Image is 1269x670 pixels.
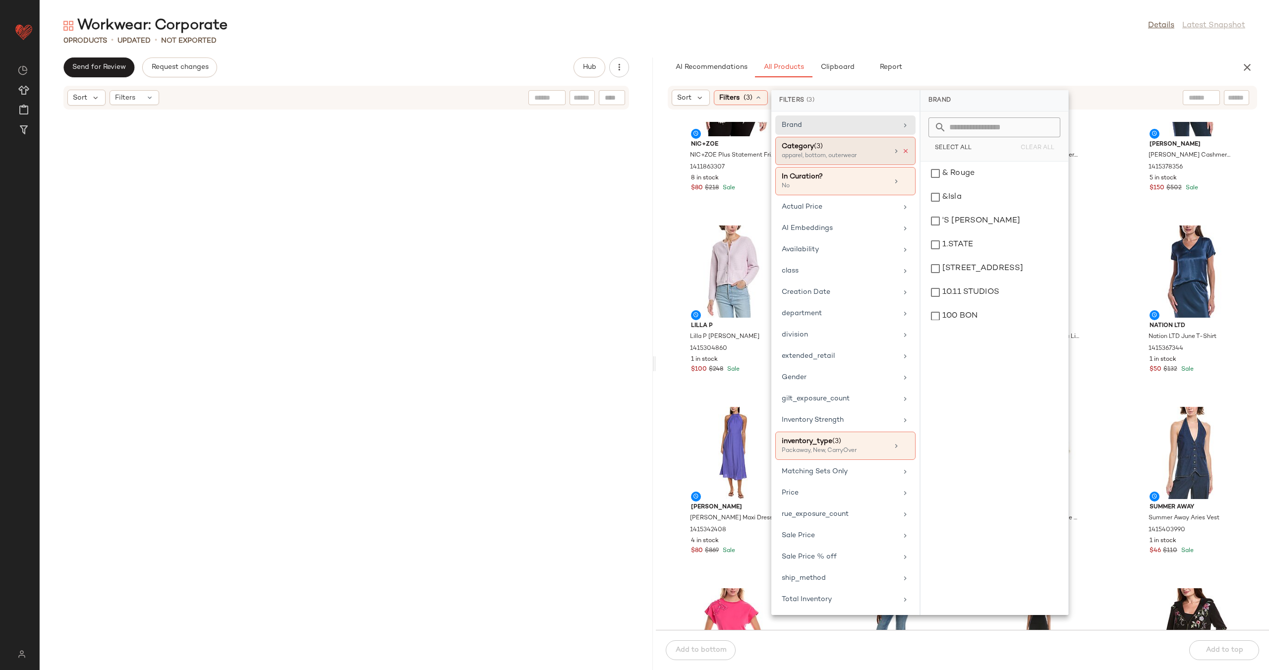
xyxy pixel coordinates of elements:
span: $50 [1150,365,1161,374]
div: Products [63,36,107,46]
img: 1415342408_RLLATH.jpg [683,407,783,499]
span: $80 [691,547,703,556]
img: heart_red.DM2ytmEG.svg [14,22,34,42]
div: Packaway, New, CarryOver [782,447,881,455]
span: $248 [709,365,723,374]
span: $869 [705,547,719,556]
span: Lilla P [691,322,775,331]
span: • [111,35,114,47]
span: Sort [73,93,87,103]
div: Brand [782,120,897,130]
span: 1415367344 [1149,344,1183,353]
span: $46 [1150,547,1161,556]
img: svg%3e [12,650,31,658]
span: $218 [705,184,719,193]
span: 1415403990 [1149,526,1185,535]
span: Nation LTD June T-Shirt [1149,333,1216,341]
button: Select All [928,141,978,155]
span: Sale [1184,185,1198,191]
span: $502 [1166,184,1182,193]
span: 1415378356 [1149,163,1183,172]
span: $150 [1150,184,1164,193]
span: (3) [814,143,823,150]
div: In Curation? [782,171,888,182]
div: class [782,266,897,276]
div: Filters [771,90,920,112]
button: Hub [574,57,605,77]
span: 1 in stock [1150,355,1176,364]
span: Summer Away Aries Vest [1149,514,1219,523]
span: Filters [719,93,740,103]
button: Send for Review [63,57,134,77]
span: [PERSON_NAME] Maxi Dress [690,514,773,523]
span: 8 in stock [691,174,719,183]
div: gilt_exposure_count [782,393,897,404]
span: 0 [63,37,68,45]
img: svg%3e [63,21,73,31]
div: apparel, bottom, outerwear [782,152,881,161]
span: 1 in stock [1150,537,1176,546]
span: Sale [725,366,740,373]
span: [PERSON_NAME] [691,503,775,512]
span: Sale [1179,548,1194,554]
span: • [155,35,157,47]
div: Creation Date [782,287,897,297]
p: updated [117,36,151,46]
span: [PERSON_NAME] [1150,140,1234,149]
p: Not Exported [161,36,217,46]
span: 1415304860 [690,344,727,353]
div: department [782,308,897,319]
div: extended_retail [782,351,897,361]
span: Hub [582,63,596,71]
div: Inventory Strength [782,415,897,425]
div: Brand [921,90,1068,112]
img: 1415304860_RLLATH.jpg [683,225,783,318]
div: Workwear: Corporate [63,16,228,36]
span: $80 [691,184,703,193]
div: Matching Sets Only [782,466,897,477]
span: 1 in stock [691,355,718,364]
div: No [782,182,881,191]
img: 1415403990_RLLATH.jpg [1142,407,1242,499]
span: AI Recommendations [675,63,748,71]
div: inventory_type [782,436,888,447]
div: Price [782,488,897,498]
span: Sale [721,548,735,554]
span: Sale [1179,366,1194,373]
button: Request changes [142,57,217,77]
span: Select All [934,145,972,152]
span: Report [879,63,902,71]
div: Total Inventory [782,594,897,605]
div: Gender [782,372,897,383]
div: Sale Price % off [782,552,897,562]
span: (3) [744,93,752,103]
span: $110 [1163,547,1177,556]
a: Details [1148,20,1174,32]
span: 5 in stock [1150,174,1177,183]
span: NIC+ZOE [691,140,775,149]
span: Request changes [151,63,208,71]
span: 1411863307 [690,163,725,172]
div: Availability [782,244,897,255]
div: Sale Price [782,530,897,541]
span: $132 [1163,365,1177,374]
span: [PERSON_NAME] Cashmere Split Smiley Cashmere Hoodie [1149,151,1233,160]
span: Clipboard [820,63,854,71]
span: Summer Away [1150,503,1234,512]
div: rue_exposure_count [782,509,897,519]
span: Lilla P [PERSON_NAME] [690,333,759,341]
span: 1415342408 [690,526,726,535]
div: division [782,330,897,340]
span: NIC+ZOE Plus Statement Fringe Mix Knit Jacket [690,151,774,160]
span: Sort [677,93,692,103]
img: 1415367344_RLLATH.jpg [1142,225,1242,318]
div: Actual Price [782,202,897,212]
span: (3) [832,438,841,445]
span: (3) [807,96,815,105]
span: $100 [691,365,707,374]
span: 4 in stock [691,537,719,546]
div: AI Embeddings [782,223,897,233]
img: svg%3e [18,65,28,75]
span: Nation LTD [1150,322,1234,331]
span: Send for Review [72,63,126,71]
